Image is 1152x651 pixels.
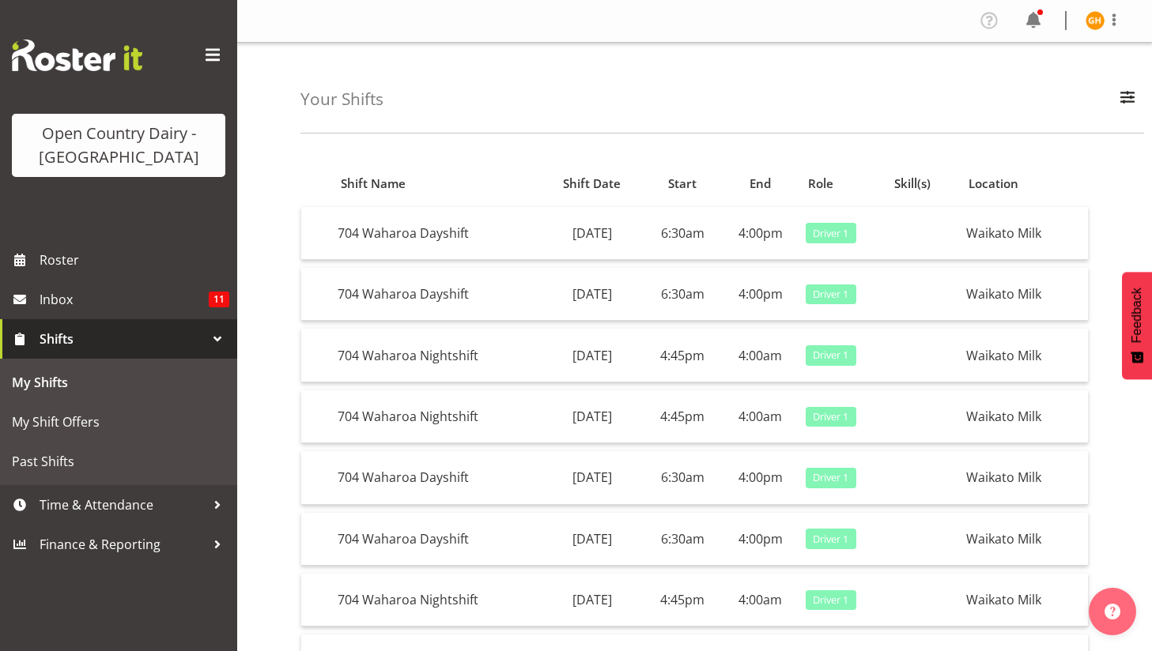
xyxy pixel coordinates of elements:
a: Past Shifts [4,442,233,481]
img: Rosterit website logo [12,40,142,71]
td: 6:30am [644,268,721,321]
span: Finance & Reporting [40,532,206,556]
td: [DATE] [541,451,644,504]
span: Roster [40,248,229,272]
td: 6:30am [644,513,721,566]
span: Time & Attendance [40,493,206,517]
h4: Your Shifts [300,90,383,108]
span: Driver 1 [813,532,848,547]
img: help-xxl-2.png [1105,604,1120,619]
span: 11 [209,292,229,307]
span: Role [808,175,833,193]
td: 6:30am [644,451,721,504]
span: Driver 1 [813,409,848,424]
td: [DATE] [541,329,644,382]
td: 704 Waharoa Dayshift [331,207,541,260]
td: 4:00pm [721,207,799,260]
td: 4:00am [721,329,799,382]
td: 4:00pm [721,451,799,504]
td: [DATE] [541,513,644,566]
td: 4:00pm [721,513,799,566]
td: Waikato Milk [960,207,1088,260]
span: My Shifts [12,371,225,394]
span: Skill(s) [894,175,931,193]
td: 4:00pm [721,268,799,321]
span: Shifts [40,327,206,351]
span: End [750,175,771,193]
span: Shift Date [563,175,621,193]
td: Waikato Milk [960,268,1088,321]
span: My Shift Offers [12,410,225,434]
td: 4:00am [721,390,799,443]
span: Driver 1 [813,226,848,241]
span: Driver 1 [813,348,848,363]
td: [DATE] [541,390,644,443]
td: 4:45pm [644,574,721,627]
td: [DATE] [541,268,644,321]
td: 4:00am [721,574,799,627]
td: [DATE] [541,574,644,627]
td: Waikato Milk [960,329,1088,382]
td: 704 Waharoa Dayshift [331,513,541,566]
td: 704 Waharoa Nightshift [331,329,541,382]
span: Location [969,175,1018,193]
img: graham-houghton8496.jpg [1086,11,1105,30]
span: Driver 1 [813,470,848,485]
button: Feedback - Show survey [1122,272,1152,379]
span: Past Shifts [12,450,225,473]
span: Shift Name [341,175,406,193]
span: Inbox [40,288,209,311]
a: My Shift Offers [4,402,233,442]
td: Waikato Milk [960,574,1088,627]
td: 704 Waharoa Nightshift [331,574,541,627]
td: [DATE] [541,207,644,260]
td: 4:45pm [644,390,721,443]
td: 4:45pm [644,329,721,382]
td: Waikato Milk [960,390,1088,443]
span: Driver 1 [813,287,848,302]
td: Waikato Milk [960,451,1088,504]
td: 6:30am [644,207,721,260]
span: Driver 1 [813,593,848,608]
button: Filter Employees [1111,82,1144,117]
td: 704 Waharoa Dayshift [331,451,541,504]
span: Start [668,175,697,193]
span: Feedback [1130,288,1144,343]
td: 704 Waharoa Nightshift [331,390,541,443]
div: Open Country Dairy - [GEOGRAPHIC_DATA] [28,122,210,169]
td: Waikato Milk [960,513,1088,566]
td: 704 Waharoa Dayshift [331,268,541,321]
a: My Shifts [4,363,233,402]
